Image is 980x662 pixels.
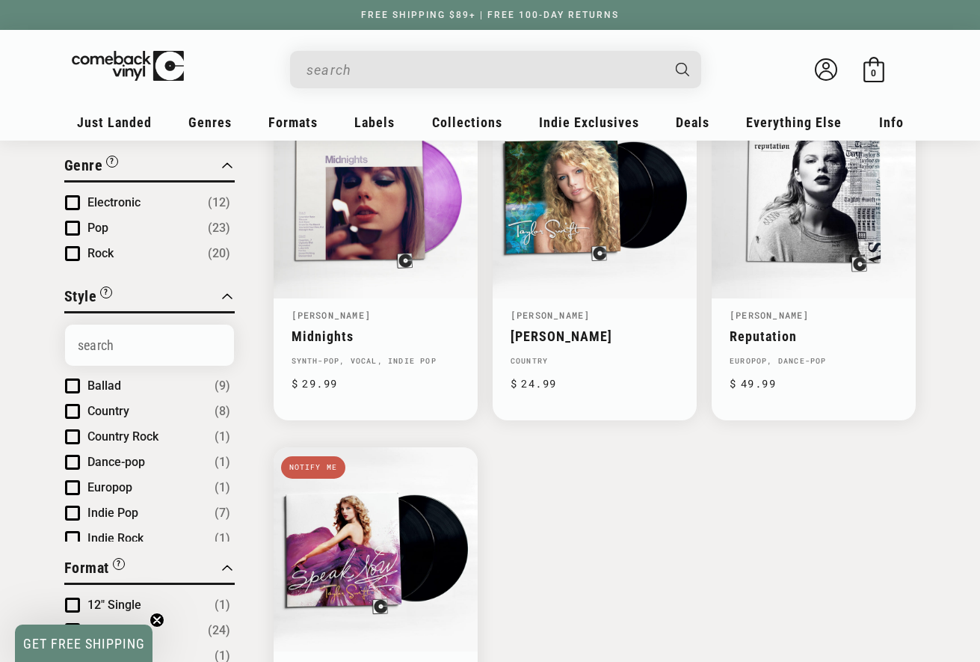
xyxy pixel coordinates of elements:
[64,154,119,180] button: Filter by Genre
[292,328,460,344] a: Midnights
[87,195,141,209] span: Electronic
[208,622,230,640] span: Number of products: (24)
[65,325,234,366] input: Search Options
[879,114,904,130] span: Info
[215,453,230,471] span: Number of products: (1)
[150,613,164,628] button: Close teaser
[77,114,152,130] span: Just Landed
[87,246,114,260] span: Rock
[87,429,158,444] span: Country Rock
[64,557,125,583] button: Filter by Format
[215,428,230,446] span: Number of products: (1)
[432,114,502,130] span: Collections
[87,221,108,235] span: Pop
[64,559,109,577] span: Format
[215,596,230,614] span: Number of products: (1)
[354,114,395,130] span: Labels
[662,51,703,88] button: Search
[215,402,230,420] span: Number of products: (8)
[188,114,232,130] span: Genres
[730,309,810,321] a: [PERSON_NAME]
[215,377,230,395] span: Number of products: (9)
[87,506,138,520] span: Indie Pop
[87,598,141,612] span: 12" Single
[215,504,230,522] span: Number of products: (7)
[64,285,113,311] button: Filter by Style
[268,114,318,130] span: Formats
[64,156,103,174] span: Genre
[87,531,144,545] span: Indie Rock
[87,455,145,469] span: Dance-pop
[87,623,123,637] span: Album
[208,194,230,212] span: Number of products: (12)
[215,530,230,548] span: Number of products: (1)
[292,309,372,321] a: [PERSON_NAME]
[676,114,709,130] span: Deals
[871,67,876,79] span: 0
[208,245,230,263] span: Number of products: (20)
[87,404,129,418] span: Country
[511,309,591,321] a: [PERSON_NAME]
[15,625,152,662] div: GET FREE SHIPPINGClose teaser
[215,479,230,497] span: Number of products: (1)
[746,114,842,130] span: Everything Else
[23,636,145,652] span: GET FREE SHIPPING
[539,114,639,130] span: Indie Exclusives
[306,55,661,85] input: When autocomplete results are available use up and down arrows to review and enter to select
[346,10,634,20] a: FREE SHIPPING $89+ | FREE 100-DAY RETURNS
[64,287,97,305] span: Style
[730,328,898,344] a: Reputation
[511,328,679,344] a: [PERSON_NAME]
[290,51,701,88] div: Search
[87,480,132,494] span: Europop
[87,378,121,393] span: Ballad
[208,219,230,237] span: Number of products: (23)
